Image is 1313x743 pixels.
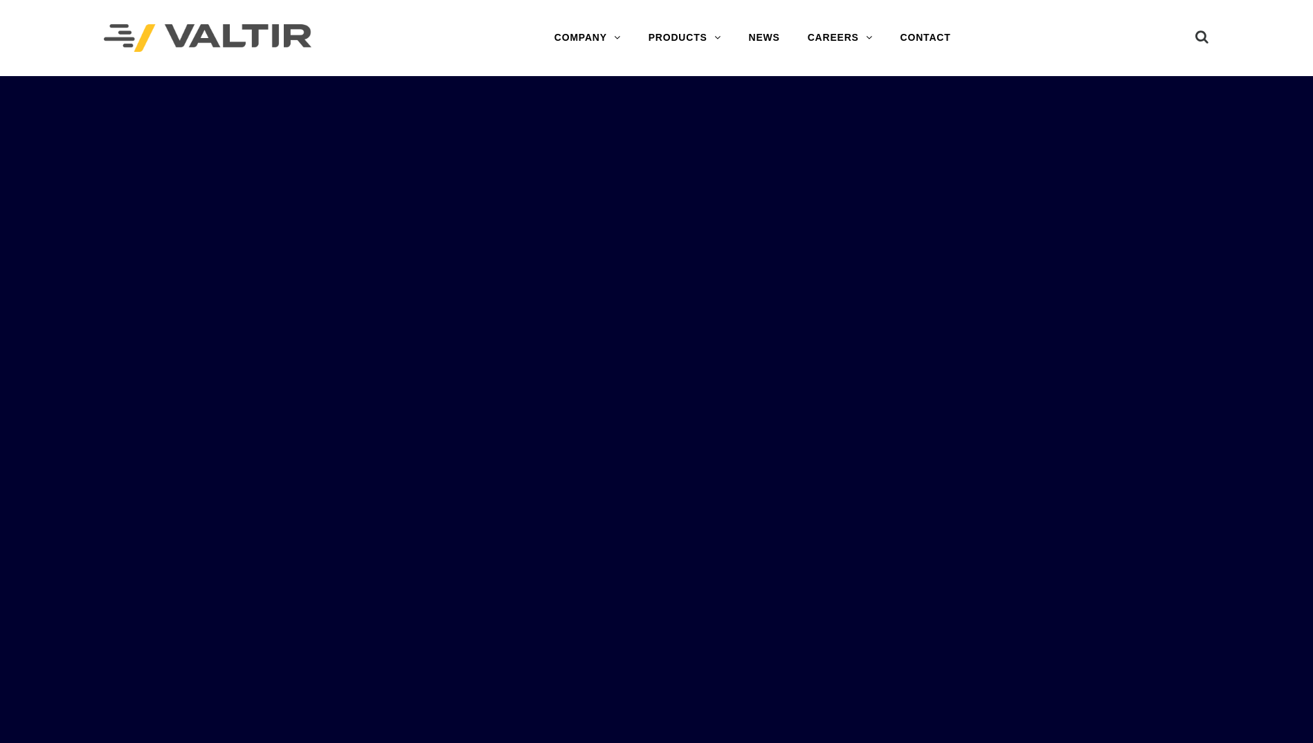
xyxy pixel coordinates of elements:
[887,24,965,52] a: CONTACT
[794,24,887,52] a: CAREERS
[104,24,311,53] img: Valtir
[735,24,794,52] a: NEWS
[541,24,635,52] a: COMPANY
[635,24,735,52] a: PRODUCTS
